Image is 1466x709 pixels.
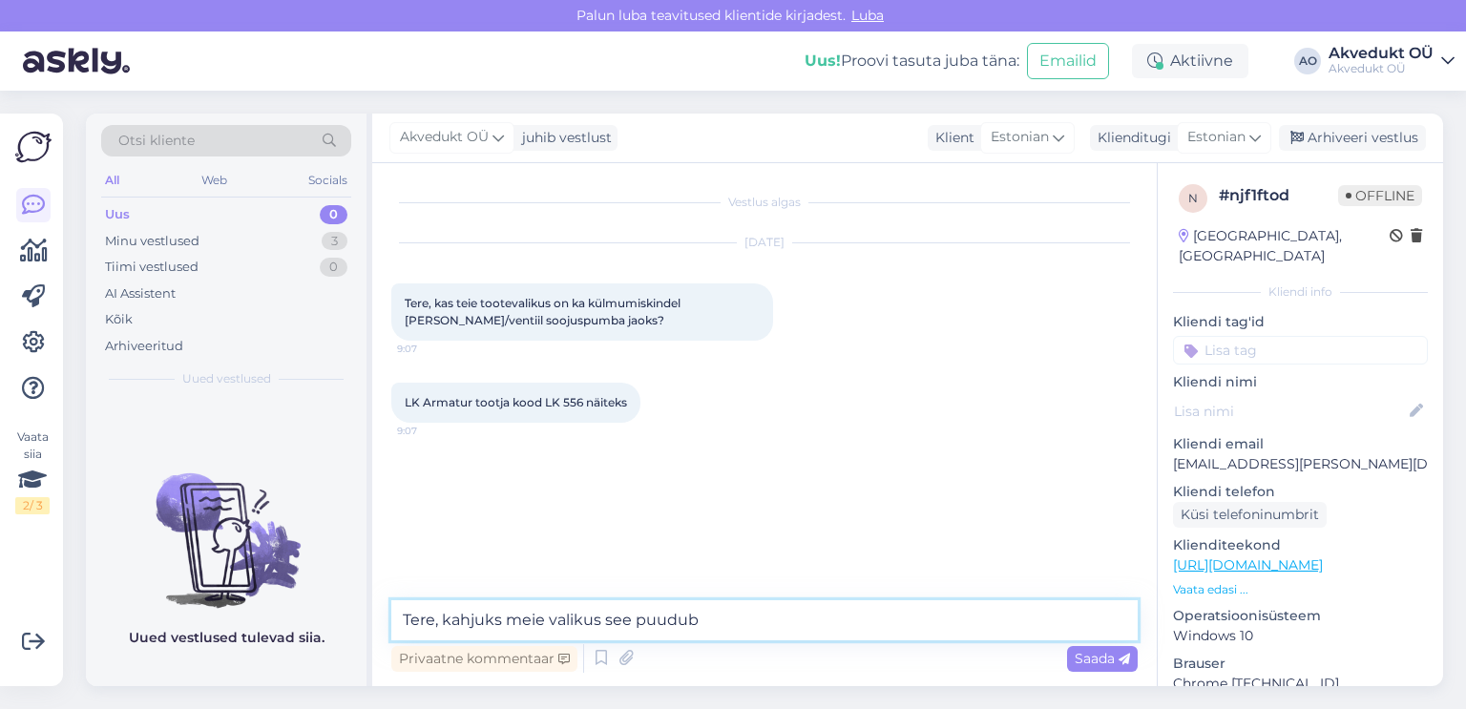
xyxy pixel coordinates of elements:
[805,50,1019,73] div: Proovi tasuta juba täna:
[105,284,176,303] div: AI Assistent
[1174,401,1406,422] input: Lisa nimi
[198,168,231,193] div: Web
[1173,502,1327,528] div: Küsi telefoninumbrit
[397,424,469,438] span: 9:07
[15,428,50,514] div: Vaata siia
[1173,336,1428,365] input: Lisa tag
[1173,581,1428,598] p: Vaata edasi ...
[1173,654,1428,674] p: Brauser
[1173,606,1428,626] p: Operatsioonisüsteem
[105,232,199,251] div: Minu vestlused
[397,342,469,356] span: 9:07
[391,600,1138,640] textarea: Tere, kahjuks meie valikus see puudub
[1173,372,1428,392] p: Kliendi nimi
[1173,626,1428,646] p: Windows 10
[105,337,183,356] div: Arhiveeritud
[1173,283,1428,301] div: Kliendi info
[86,439,366,611] img: No chats
[322,232,347,251] div: 3
[1090,128,1171,148] div: Klienditugi
[1329,61,1434,76] div: Akvedukt OÜ
[320,205,347,224] div: 0
[1179,226,1390,266] div: [GEOGRAPHIC_DATA], [GEOGRAPHIC_DATA]
[182,370,271,387] span: Uued vestlused
[1338,185,1422,206] span: Offline
[129,628,325,648] p: Uued vestlused tulevad siia.
[991,127,1049,148] span: Estonian
[1219,184,1338,207] div: # njf1ftod
[400,127,489,148] span: Akvedukt OÜ
[1173,556,1323,573] a: [URL][DOMAIN_NAME]
[1132,44,1248,78] div: Aktiivne
[805,52,841,70] b: Uus!
[1329,46,1455,76] a: Akvedukt OÜAkvedukt OÜ
[928,128,974,148] div: Klient
[15,129,52,165] img: Askly Logo
[514,128,612,148] div: juhib vestlust
[391,646,577,672] div: Privaatne kommentaar
[320,258,347,277] div: 0
[1173,482,1428,502] p: Kliendi telefon
[105,310,133,329] div: Kõik
[1173,454,1428,474] p: [EMAIL_ADDRESS][PERSON_NAME][DOMAIN_NAME]
[391,194,1138,211] div: Vestlus algas
[405,395,627,409] span: LK Armatur tootja kood LK 556 näiteks
[15,497,50,514] div: 2 / 3
[118,131,195,151] span: Otsi kliente
[1279,125,1426,151] div: Arhiveeri vestlus
[1027,43,1109,79] button: Emailid
[1329,46,1434,61] div: Akvedukt OÜ
[105,205,130,224] div: Uus
[391,234,1138,251] div: [DATE]
[1294,48,1321,74] div: AO
[101,168,123,193] div: All
[405,296,683,327] span: Tere, kas teie tootevalikus on ka külmumiskindel [PERSON_NAME]/ventiil soojuspumba jaoks?
[1173,674,1428,694] p: Chrome [TECHNICAL_ID]
[1173,434,1428,454] p: Kliendi email
[1173,535,1428,555] p: Klienditeekond
[105,258,199,277] div: Tiimi vestlused
[1188,191,1198,205] span: n
[304,168,351,193] div: Socials
[846,7,890,24] span: Luba
[1187,127,1246,148] span: Estonian
[1173,312,1428,332] p: Kliendi tag'id
[1075,650,1130,667] span: Saada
